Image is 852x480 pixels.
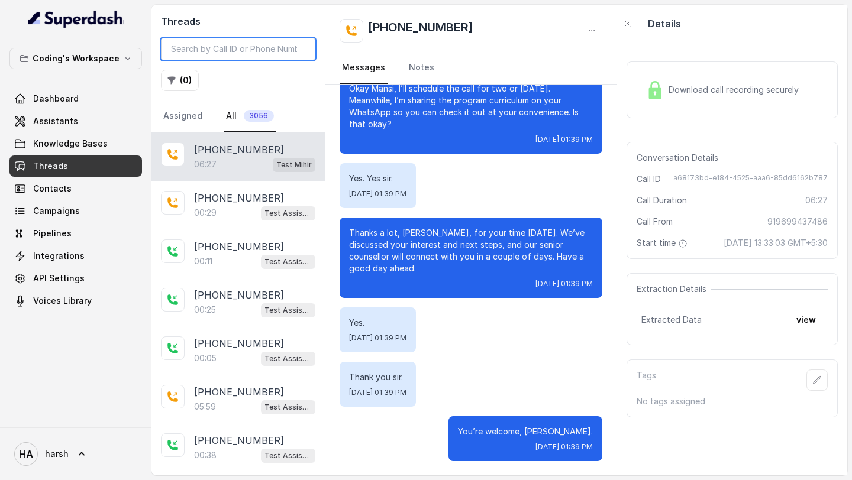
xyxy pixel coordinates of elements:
[194,401,216,413] p: 05:59
[276,159,312,171] p: Test Mihir
[406,52,437,84] a: Notes
[767,216,828,228] span: 919699437486
[340,52,388,84] a: Messages
[340,52,602,84] nav: Tabs
[724,237,828,249] span: [DATE] 13:33:03 GMT+5:30
[33,273,85,284] span: API Settings
[789,309,823,330] button: view
[349,388,406,397] span: [DATE] 01:39 PM
[637,216,673,228] span: Call From
[9,200,142,222] a: Campaigns
[349,371,406,383] p: Thank you sir.
[33,115,78,127] span: Assistants
[33,228,72,239] span: Pipelines
[349,333,406,343] span: [DATE] 01:39 PM
[161,100,315,132] nav: Tabs
[194,142,284,157] p: [PHONE_NUMBER]
[33,183,72,194] span: Contacts
[264,401,312,413] p: Test Assistant-3
[637,237,690,249] span: Start time
[194,239,284,254] p: [PHONE_NUMBER]
[9,290,142,312] a: Voices Library
[19,448,33,460] text: HA
[264,256,312,268] p: Test Assistant-3
[637,173,661,185] span: Call ID
[194,433,284,447] p: [PHONE_NUMBER]
[33,160,68,172] span: Threads
[637,194,687,206] span: Call Duration
[194,336,284,351] p: [PHONE_NUMBER]
[244,110,274,122] span: 3056
[9,155,142,177] a: Threads
[805,194,828,206] span: 06:27
[349,189,406,199] span: [DATE] 01:39 PM
[9,268,142,289] a: API Settings
[637,369,656,391] p: Tags
[535,135,593,144] span: [DATE] 01:39 PM
[194,449,217,461] p: 00:38
[637,152,723,164] span: Conversation Details
[161,70,199,91] button: (0)
[349,83,593,130] p: Okay Mansi, I’ll schedule the call for two or [DATE]. Meanwhile, I’m sharing the program curricul...
[33,205,80,217] span: Campaigns
[669,84,803,96] span: Download call recording securely
[194,352,217,364] p: 00:05
[161,38,315,60] input: Search by Call ID or Phone Number
[535,442,593,452] span: [DATE] 01:39 PM
[673,173,828,185] span: a68173bd-e184-4525-aaa6-85dd6162b787
[646,81,664,99] img: Lock Icon
[9,133,142,154] a: Knowledge Bases
[349,173,406,184] p: Yes. Yes sir.
[224,100,276,132] a: All3056
[9,223,142,244] a: Pipelines
[458,426,593,437] p: You’re welcome, [PERSON_NAME].
[349,227,593,274] p: Thanks a lot, [PERSON_NAME], for your time [DATE]. We’ve discussed your interest and next steps, ...
[194,207,217,219] p: 00:29
[45,448,69,460] span: harsh
[9,48,142,69] button: Coding's Workspace
[264,450,312,462] p: Test Assistant-3
[9,111,142,132] a: Assistants
[33,250,85,262] span: Integrations
[194,191,284,205] p: [PHONE_NUMBER]
[264,207,312,219] p: Test Assistant-3
[264,353,312,365] p: Test Assistant-3
[641,314,702,326] span: Extracted Data
[9,437,142,471] a: harsh
[9,178,142,199] a: Contacts
[264,304,312,316] p: Test Assistant-3
[33,93,79,105] span: Dashboard
[194,288,284,302] p: [PHONE_NUMBER]
[9,245,142,267] a: Integrations
[194,385,284,399] p: [PHONE_NUMBER]
[33,138,108,150] span: Knowledge Bases
[194,304,216,316] p: 00:25
[194,158,217,170] p: 06:27
[368,19,473,43] h2: [PHONE_NUMBER]
[161,100,205,132] a: Assigned
[637,283,711,295] span: Extraction Details
[648,17,681,31] p: Details
[349,317,406,329] p: Yes.
[28,9,124,28] img: light.svg
[33,295,92,307] span: Voices Library
[33,51,120,66] p: Coding's Workspace
[194,255,212,267] p: 00:11
[637,395,828,407] p: No tags assigned
[9,88,142,109] a: Dashboard
[161,14,315,28] h2: Threads
[535,279,593,288] span: [DATE] 01:39 PM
